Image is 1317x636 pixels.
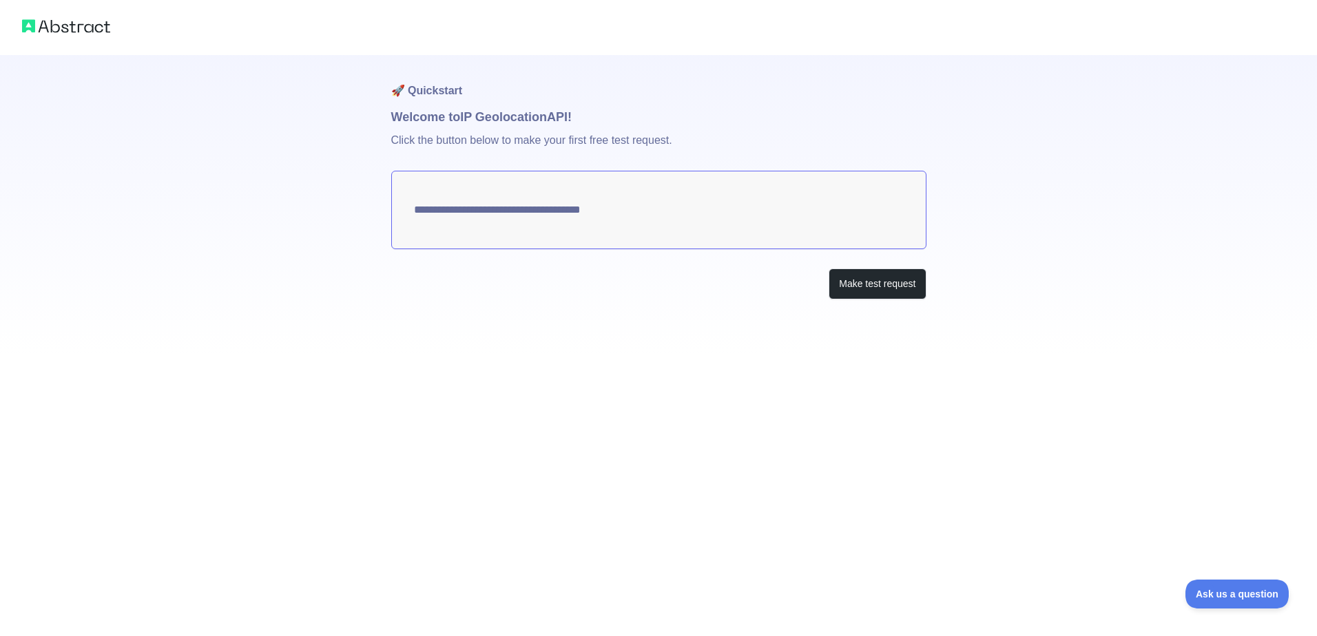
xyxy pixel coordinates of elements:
iframe: Toggle Customer Support [1185,580,1289,608]
button: Make test request [829,268,926,299]
h1: 🚀 Quickstart [391,55,926,107]
p: Click the button below to make your first free test request. [391,127,926,171]
h1: Welcome to IP Geolocation API! [391,107,926,127]
img: Abstract logo [22,17,110,36]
